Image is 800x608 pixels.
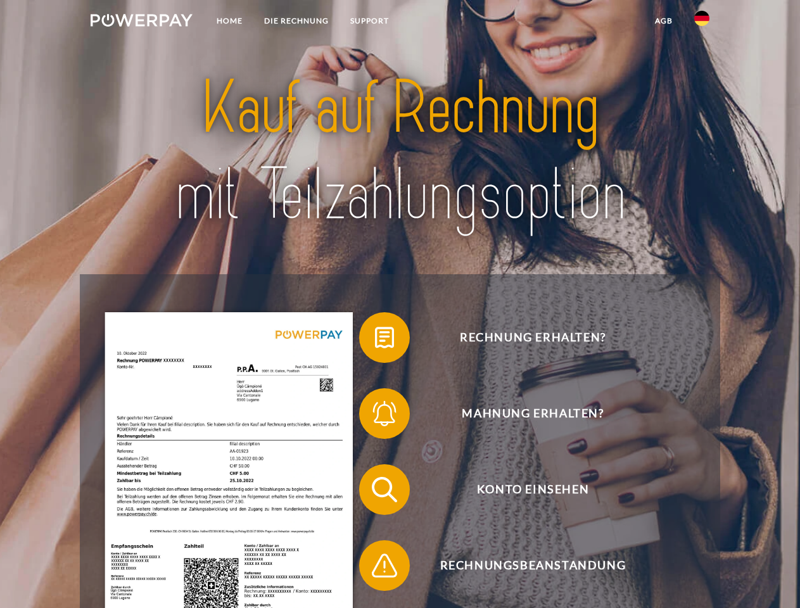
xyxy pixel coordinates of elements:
img: qb_search.svg [369,474,400,505]
span: Konto einsehen [378,464,688,515]
img: de [694,11,709,26]
span: Rechnungsbeanstandung [378,540,688,591]
span: Mahnung erhalten? [378,388,688,439]
a: DIE RECHNUNG [253,9,340,32]
a: Home [206,9,253,32]
img: qb_bell.svg [369,398,400,429]
a: SUPPORT [340,9,400,32]
img: title-powerpay_de.svg [121,61,679,243]
img: qb_bill.svg [369,322,400,353]
button: Rechnungsbeanstandung [359,540,689,591]
span: Rechnung erhalten? [378,312,688,363]
button: Rechnung erhalten? [359,312,689,363]
img: logo-powerpay-white.svg [91,14,193,27]
button: Konto einsehen [359,464,689,515]
a: agb [644,9,683,32]
img: qb_warning.svg [369,550,400,581]
button: Mahnung erhalten? [359,388,689,439]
